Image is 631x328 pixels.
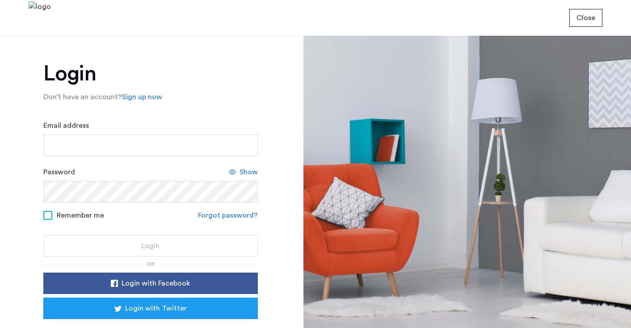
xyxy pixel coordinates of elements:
span: Close [576,13,595,23]
button: button [569,9,602,27]
img: logo [29,1,51,35]
span: Login with Facebook [122,278,190,289]
span: Don’t have an account? [43,93,122,101]
button: button [43,298,258,319]
h1: Login [43,63,258,84]
a: Sign up now [122,92,162,102]
span: Show [240,167,258,177]
label: Password [43,167,75,177]
button: button [43,235,258,257]
span: Login with Twitter [125,303,187,314]
span: or [147,261,155,267]
button: button [43,273,258,294]
a: Forgot password? [198,210,258,221]
label: Email address [43,120,89,131]
span: Remember me [57,210,104,221]
span: Login [141,240,160,251]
